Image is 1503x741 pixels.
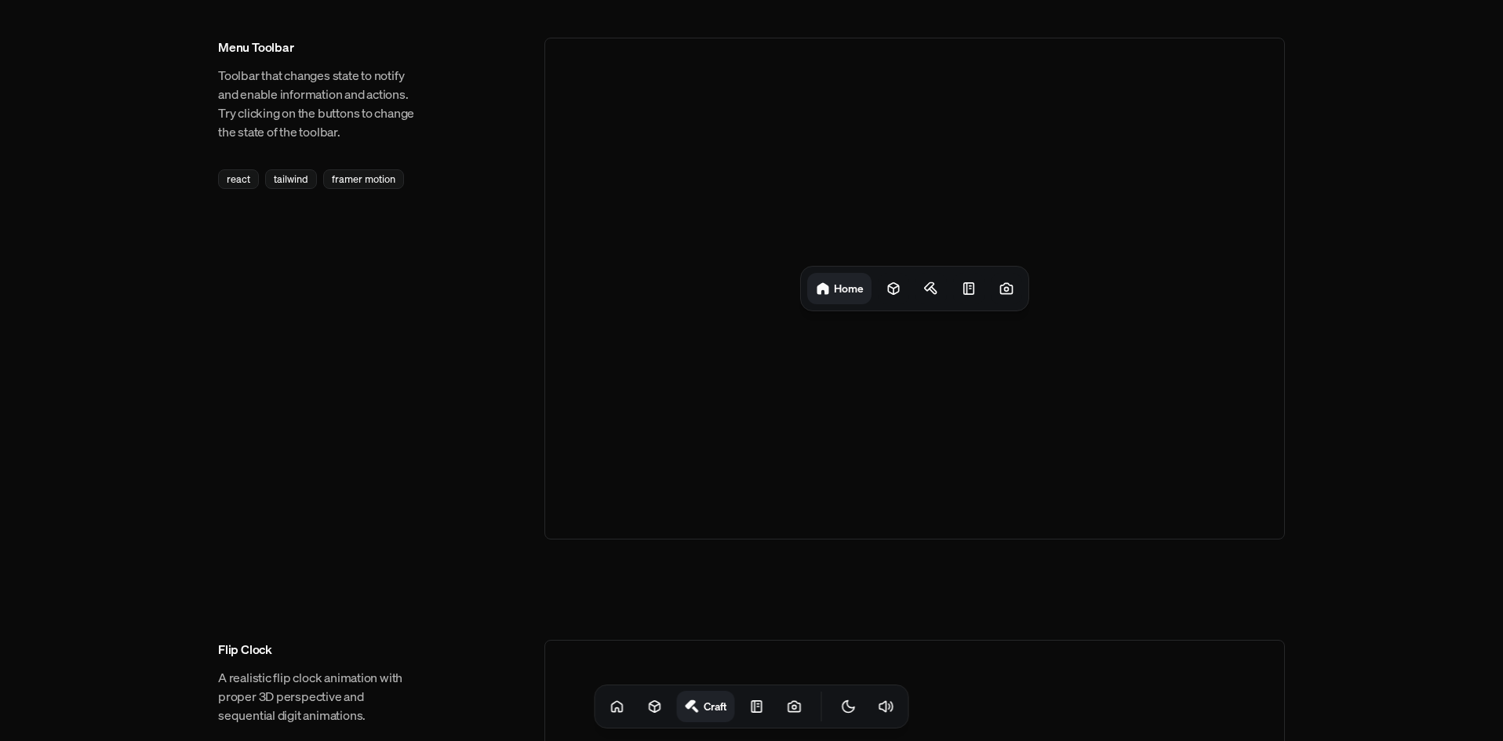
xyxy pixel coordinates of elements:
h3: Menu Toolbar [218,38,419,56]
div: framer motion [323,169,404,189]
div: react [218,169,259,189]
div: tailwind [265,169,317,189]
p: A realistic flip clock animation with proper 3D perspective and sequential digit animations. [218,668,419,725]
p: Toolbar that changes state to notify and enable information and actions. Try clicking on the butt... [218,66,419,141]
button: Toggle Theme [833,691,864,722]
h3: Flip Clock [218,640,419,659]
button: Toggle Audio [871,691,902,722]
h1: Home [834,281,864,296]
h1: Craft [704,699,727,714]
a: Craft [677,691,735,722]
